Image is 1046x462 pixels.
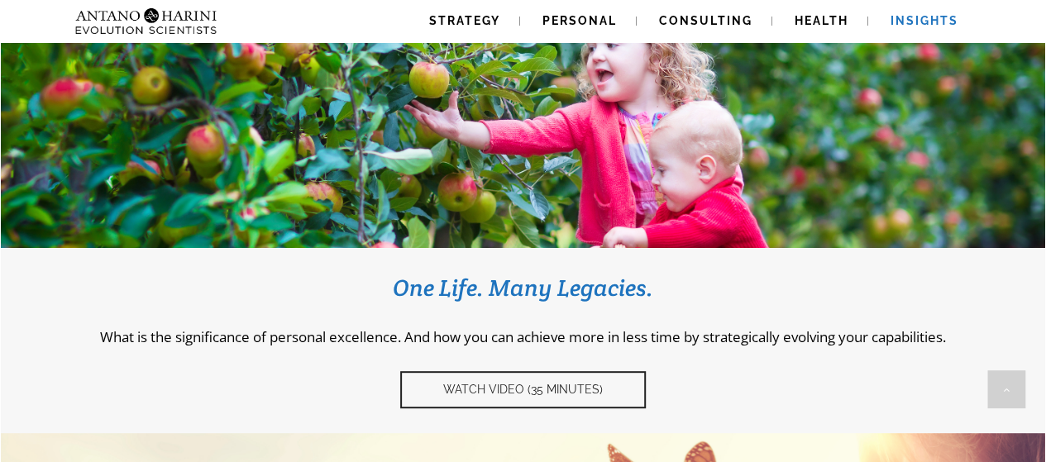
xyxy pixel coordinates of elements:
span: Consulting [659,14,752,27]
span: Watch video (35 Minutes) [443,383,603,397]
span: Health [795,14,848,27]
span: Strategy [429,14,500,27]
p: What is the significance of personal excellence. And how you can achieve more in less time by str... [26,327,1020,346]
a: Watch video (35 Minutes) [400,371,646,408]
span: Insights [891,14,958,27]
h3: One Life. Many Legacies. [26,273,1020,302]
span: Personal [542,14,617,27]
